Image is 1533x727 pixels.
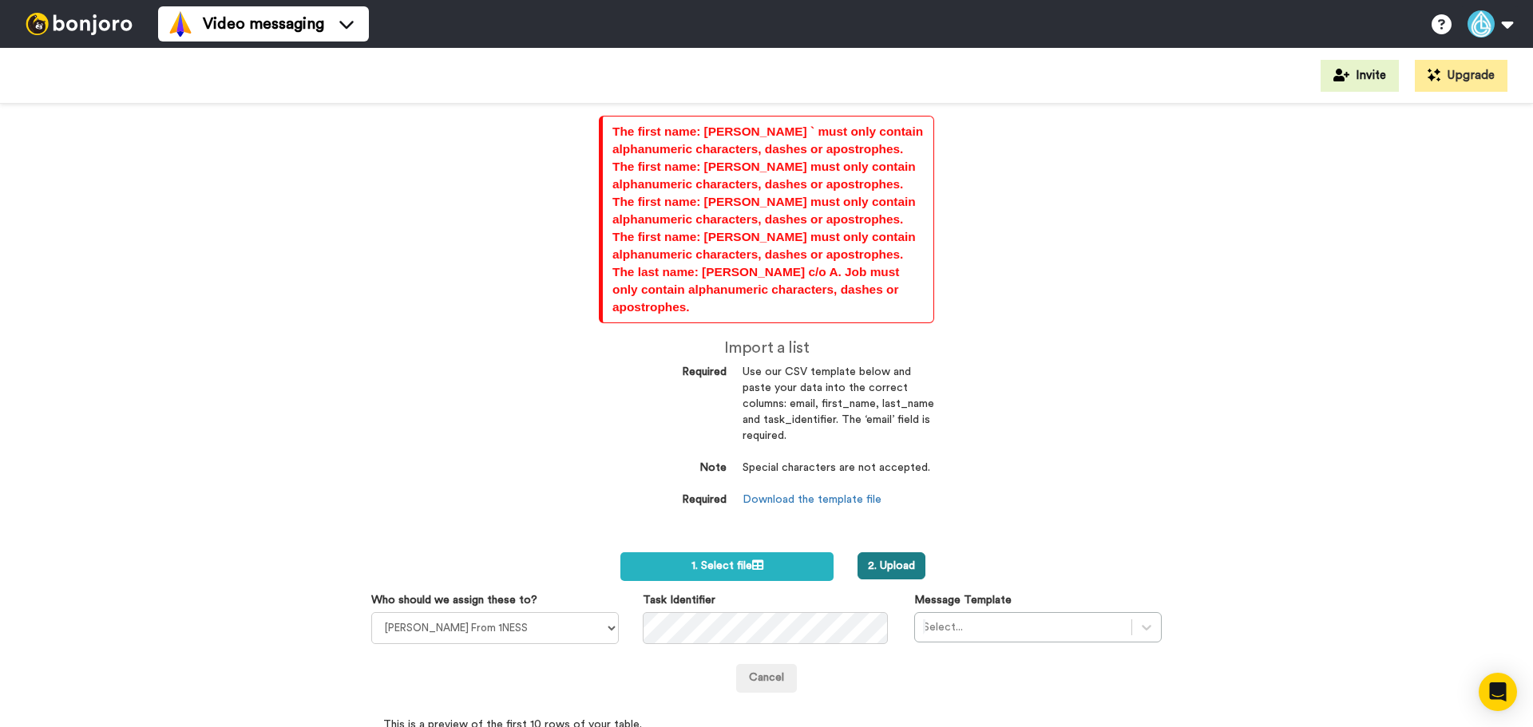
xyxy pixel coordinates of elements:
button: Upgrade [1415,60,1507,92]
button: 2. Upload [858,552,925,579]
span: 1. Select file [691,560,763,571]
dd: Use our CSV template below and paste your data into the correct columns: email, first_name, last_... [743,365,934,460]
div: The first name: [PERSON_NAME] must only contain alphanumeric characters, dashes or apostrophes. [612,193,924,228]
a: Cancel [736,664,797,693]
dt: Note [599,460,727,476]
dt: Required [599,365,727,381]
dt: Required [599,492,727,508]
div: The first name: [PERSON_NAME] must only contain alphanumeric characters, dashes or apostrophes. [612,228,924,263]
span: Video messaging [203,13,324,35]
a: Download the template file [743,494,881,505]
img: bj-logo-header-white.svg [19,13,139,35]
img: vm-color.svg [168,11,193,37]
label: Task Identifier [643,592,715,608]
button: Invite [1321,60,1399,92]
div: The first name: [PERSON_NAME] must only contain alphanumeric characters, dashes or apostrophes. [612,158,924,193]
label: Message Template [914,592,1012,608]
div: The last name: [PERSON_NAME] c/o A. Job must only contain alphanumeric characters, dashes or apos... [612,263,924,316]
h2: Import a list [599,339,934,357]
div: The first name: [PERSON_NAME] ` must only contain alphanumeric characters, dashes or apostrophes. [612,123,924,158]
dd: Special characters are not accepted. [743,460,934,492]
label: Who should we assign these to? [371,592,537,608]
div: Open Intercom Messenger [1479,673,1517,711]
